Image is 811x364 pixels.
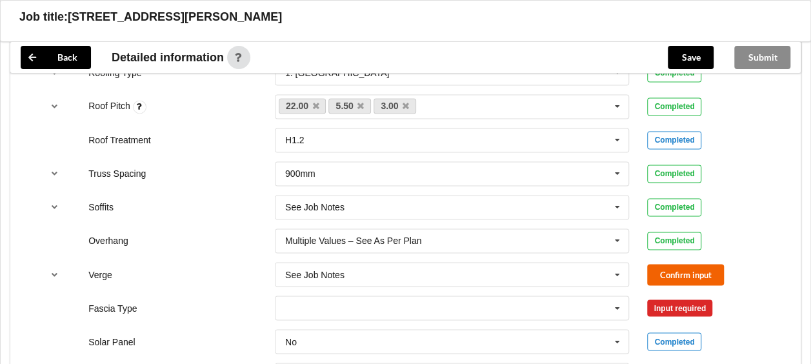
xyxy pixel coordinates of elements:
[647,232,701,250] div: Completed
[88,303,137,313] label: Fascia Type
[42,263,67,286] button: reference-toggle
[19,10,68,25] h3: Job title:
[88,269,112,279] label: Verge
[647,264,724,285] button: Confirm input
[88,101,132,111] label: Roof Pitch
[285,270,345,279] div: See Job Notes
[42,162,67,185] button: reference-toggle
[42,196,67,219] button: reference-toggle
[647,332,701,350] div: Completed
[668,46,714,69] button: Save
[374,98,416,114] a: 3.00
[21,46,91,69] button: Back
[88,202,114,212] label: Soffits
[285,136,305,145] div: H1.2
[647,165,701,183] div: Completed
[647,97,701,116] div: Completed
[112,52,224,63] span: Detailed information
[285,169,315,178] div: 900mm
[285,203,345,212] div: See Job Notes
[328,98,371,114] a: 5.50
[42,95,67,118] button: reference-toggle
[68,10,282,25] h3: [STREET_ADDRESS][PERSON_NAME]
[647,131,701,149] div: Completed
[88,135,151,145] label: Roof Treatment
[285,68,389,77] div: 1. [GEOGRAPHIC_DATA]
[279,98,326,114] a: 22.00
[647,299,712,316] div: Input required
[285,337,297,346] div: No
[88,336,135,347] label: Solar Panel
[88,236,128,246] label: Overhang
[88,168,146,179] label: Truss Spacing
[647,198,701,216] div: Completed
[285,236,421,245] div: Multiple Values – See As Per Plan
